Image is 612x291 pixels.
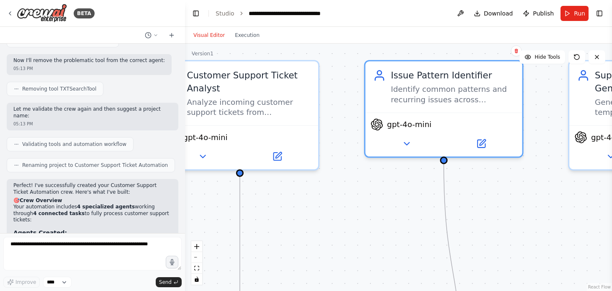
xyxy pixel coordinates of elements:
span: Renaming project to Customer Support Ticket Automation [22,162,168,169]
button: Improve [3,277,40,288]
div: BETA [74,8,95,18]
span: gpt-4o-mini [387,120,432,130]
span: gpt-4o-mini [183,132,227,142]
div: Customer Support Ticket AnalystAnalyze incoming customer support tickets from {ticket_source}, ca... [160,60,320,170]
button: Send [156,277,182,287]
button: zoom in [191,241,202,252]
button: Show right sidebar [594,8,605,19]
strong: 4 connected tasks [33,210,85,216]
h2: 🎯 [13,197,172,204]
button: Hide Tools [519,50,565,64]
button: Open in side panel [445,136,517,151]
span: Run [574,9,585,18]
button: Publish [519,6,557,21]
button: fit view [191,263,202,274]
span: Hide Tools [535,54,560,60]
p: Let me validate the crew again and then suggest a project name: [13,106,172,119]
div: 05:13 PM [13,121,172,127]
div: Analyze incoming customer support tickets from {ticket_source}, categorize them by urgency level ... [187,97,310,118]
span: Improve [15,279,36,286]
button: Visual Editor [188,30,230,40]
button: Delete node [511,45,522,56]
p: Your automation includes working through to fully process customer support tickets: [13,204,172,223]
button: zoom out [191,252,202,263]
button: Hide left sidebar [190,8,202,19]
button: Click to speak your automation idea [166,256,178,268]
button: Run [561,6,589,21]
a: React Flow attribution [588,285,611,289]
div: Identify common patterns and recurring issues across customer support tickets, detect trending pr... [391,84,514,105]
p: Perfect! I've successfully created your Customer Support Ticket Automation crew. Here's what I've... [13,182,172,195]
button: toggle interactivity [191,274,202,285]
strong: 4 specialized agents [77,204,135,210]
strong: Agents Created: [13,229,67,236]
p: Now I'll remove the problematic tool from the correct agent: [13,57,165,64]
span: Download [484,9,513,18]
button: Download [471,6,517,21]
div: 05:13 PM [13,65,165,72]
nav: breadcrumb [216,9,343,18]
span: Validating tools and automation workflow [22,141,126,148]
span: Send [159,279,172,286]
button: Execution [230,30,265,40]
span: Removing tool TXTSearchTool [22,86,96,92]
div: Issue Pattern IdentifierIdentify common patterns and recurring issues across customer support tic... [364,60,524,158]
button: Start a new chat [165,30,178,40]
span: Publish [533,9,554,18]
button: Switch to previous chat [141,30,162,40]
div: Issue Pattern Identifier [391,69,514,82]
button: Open in side panel [241,149,313,164]
div: React Flow controls [191,241,202,285]
img: Logo [17,4,67,23]
div: Customer Support Ticket Analyst [187,69,310,95]
a: Studio [216,10,234,17]
strong: Crew Overview [20,197,62,203]
div: Version 1 [192,50,213,57]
